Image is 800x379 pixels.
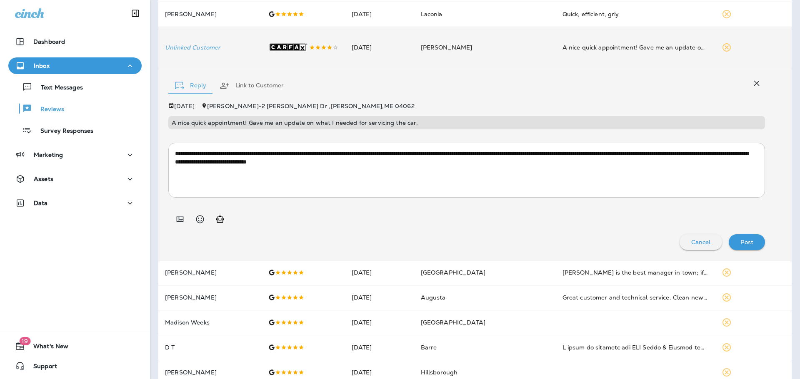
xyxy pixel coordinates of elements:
[32,106,64,114] p: Reviews
[213,71,290,101] button: Link to Customer
[8,57,142,74] button: Inbox
[421,10,442,18] span: Laconia
[8,171,142,187] button: Assets
[729,234,765,250] button: Post
[172,211,188,228] button: Add in a premade template
[691,239,711,245] p: Cancel
[165,369,255,376] p: [PERSON_NAME]
[192,211,208,228] button: Select an emoji
[8,78,142,96] button: Text Messages
[345,27,414,68] td: [DATE]
[165,294,255,301] p: [PERSON_NAME]
[34,200,48,206] p: Data
[165,269,255,276] p: [PERSON_NAME]
[562,293,708,302] div: Great customer and technical service. Clean new location ! Will definitely go back.
[25,343,68,353] span: What's New
[740,239,753,245] p: Post
[345,310,414,335] td: [DATE]
[421,369,458,376] span: Hillsborough
[165,344,255,351] p: D T
[8,358,142,374] button: Support
[8,195,142,211] button: Data
[8,121,142,139] button: Survey Responses
[345,2,414,27] td: [DATE]
[165,44,255,51] p: Unlinked Customer
[562,343,708,352] div: I ended up checking out VIP Tires & Service because they had a great deal on their website for ti...
[345,335,414,360] td: [DATE]
[34,62,50,69] p: Inbox
[33,38,65,45] p: Dashboard
[8,100,142,117] button: Reviews
[562,43,708,52] div: A nice quick appointment! Gave me an update on what I needed for servicing the car.
[19,337,30,345] span: 19
[168,71,213,101] button: Reply
[8,146,142,163] button: Marketing
[421,294,446,301] span: Augusta
[8,33,142,50] button: Dashboard
[32,84,83,92] p: Text Messages
[124,5,147,22] button: Collapse Sidebar
[207,102,415,110] span: [PERSON_NAME] - 2 [PERSON_NAME] Dr , [PERSON_NAME] , ME 04062
[165,319,255,326] p: Madison Weeks
[562,268,708,277] div: Nino is the best manager in town; if you want your car running well, go to VIP.
[165,44,255,51] div: Click to view Customer Drawer
[32,127,93,135] p: Survey Responses
[165,11,255,17] p: [PERSON_NAME]
[421,319,485,326] span: [GEOGRAPHIC_DATA]
[421,269,485,276] span: [GEOGRAPHIC_DATA]
[421,44,472,51] span: [PERSON_NAME]
[25,363,57,373] span: Support
[8,338,142,354] button: 19What's New
[562,10,708,18] div: Quick, efficient, griy
[345,260,414,285] td: [DATE]
[174,103,195,109] p: [DATE]
[421,344,437,351] span: Barre
[680,234,722,250] button: Cancel
[212,211,228,228] button: Generate AI response
[34,151,63,158] p: Marketing
[345,285,414,310] td: [DATE]
[172,119,762,126] p: A nice quick appointment! Gave me an update on what I needed for servicing the car.
[34,176,53,182] p: Assets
